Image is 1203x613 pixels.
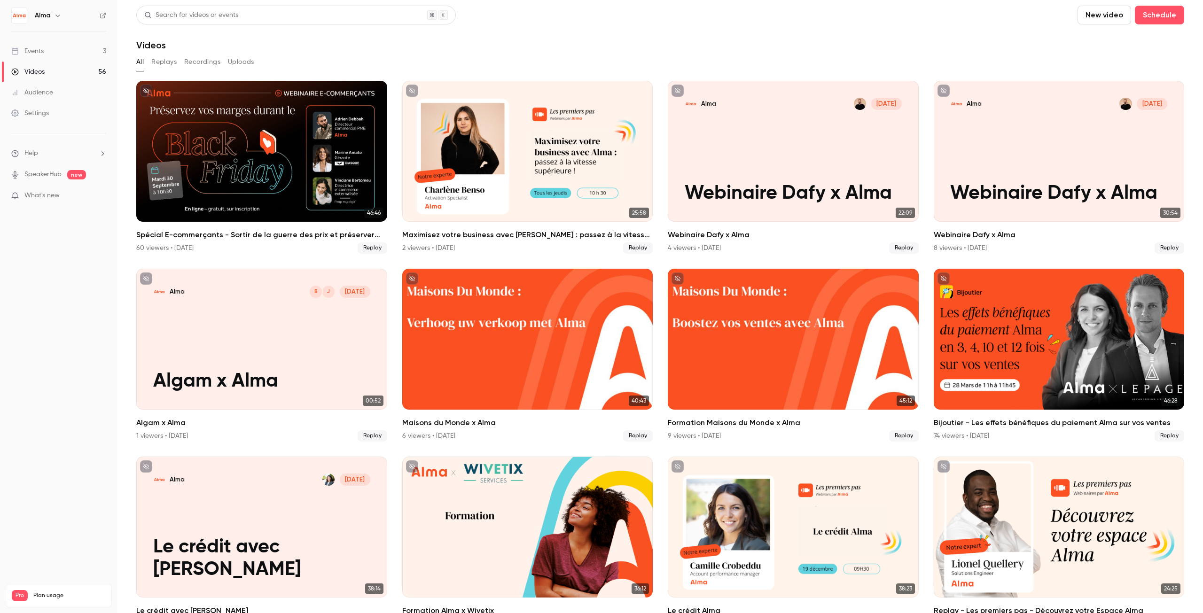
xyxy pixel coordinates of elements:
[701,100,716,108] p: Alma
[668,431,721,441] div: 9 viewers • [DATE]
[402,229,653,241] h2: Maximisez votre business avec [PERSON_NAME] : passez à la vitesse supérieure !
[934,269,1185,442] li: Bijoutier - Les effets bénéfiques du paiement Alma sur vos ventes
[170,475,185,484] p: Alma
[358,242,387,254] span: Replay
[136,39,166,51] h1: Videos
[668,81,919,254] li: Webinaire Dafy x Alma
[136,269,387,442] a: Algam x AlmaAlmaJB[DATE]Algam x Alma00:52Algam x Alma1 viewers • [DATE]Replay
[672,85,684,97] button: unpublished
[402,269,653,442] li: Maisons du Monde x Alma
[1160,208,1180,218] span: 30:54
[406,272,418,285] button: unpublished
[937,85,950,97] button: unpublished
[309,285,323,299] div: B
[322,473,335,486] img: Camille Crobeddu
[153,536,370,581] p: Le crédit avec [PERSON_NAME]
[672,272,684,285] button: unpublished
[934,417,1185,428] h2: Bijoutier - Les effets bénéfiques du paiement Alma sur vos ventes
[363,396,383,406] span: 00:52
[151,54,177,70] button: Replays
[24,170,62,179] a: SpeakerHub
[402,81,653,254] li: Maximisez votre business avec Alma : passez à la vitesse supérieure !
[24,191,60,201] span: What's new
[364,208,383,218] span: 46:46
[11,109,49,118] div: Settings
[950,182,1167,205] p: Webinaire Dafy x Alma
[95,192,106,200] iframe: Noticeable Trigger
[140,272,152,285] button: unpublished
[11,88,53,97] div: Audience
[934,431,989,441] div: 74 viewers • [DATE]
[136,54,144,70] button: All
[136,243,194,253] div: 60 viewers • [DATE]
[365,583,383,594] span: 38:14
[144,10,238,20] div: Search for videos or events
[672,460,684,473] button: unpublished
[136,81,387,254] a: 46:46Spécial E-commerçants - Sortir de la guerre des prix et préserver ses marges pendant [DATE][...
[402,269,653,442] a: 40:43Maisons du Monde x Alma6 viewers • [DATE]Replay
[11,148,106,158] li: help-dropdown-opener
[623,430,653,442] span: Replay
[1155,242,1184,254] span: Replay
[140,85,152,97] button: unpublished
[668,229,919,241] h2: Webinaire Dafy x Alma
[934,243,987,253] div: 8 viewers • [DATE]
[184,54,220,70] button: Recordings
[897,396,915,406] span: 45:12
[871,98,902,110] span: [DATE]
[854,98,866,110] img: Eric ROMER
[685,182,902,205] p: Webinaire Dafy x Alma
[136,6,1184,607] section: Videos
[140,460,152,473] button: unpublished
[33,592,106,599] span: Plan usage
[35,11,50,20] h6: Alma
[937,460,950,473] button: unpublished
[12,590,28,601] span: Pro
[153,370,370,393] p: Algam x Alma
[170,287,185,296] p: Alma
[1161,396,1180,406] span: 46:28
[136,269,387,442] li: Algam x Alma
[358,430,387,442] span: Replay
[228,54,254,70] button: Uploads
[629,208,649,218] span: 25:58
[153,473,165,486] img: Le crédit avec Alma
[321,285,336,299] div: J
[934,269,1185,442] a: 46:28Bijoutier - Les effets bénéfiques du paiement Alma sur vos ventes74 viewers • [DATE]Replay
[136,431,188,441] div: 1 viewers • [DATE]
[402,243,455,253] div: 2 viewers • [DATE]
[967,100,982,108] p: Alma
[136,229,387,241] h2: Spécial E-commerçants - Sortir de la guerre des prix et préserver ses marges pendant [DATE][DATE]
[1161,583,1180,594] span: 24:25
[67,170,86,179] span: new
[934,229,1185,241] h2: Webinaire Dafy x Alma
[340,286,370,298] span: [DATE]
[11,47,44,56] div: Events
[406,85,418,97] button: unpublished
[889,430,919,442] span: Replay
[24,148,38,158] span: Help
[136,81,387,254] li: Spécial E-commerçants - Sortir de la guerre des prix et préserver ses marges pendant Black Friday
[406,460,418,473] button: unpublished
[685,98,697,110] img: Webinaire Dafy x Alma
[1137,98,1167,110] span: [DATE]
[668,243,721,253] div: 4 viewers • [DATE]
[1135,6,1184,24] button: Schedule
[950,98,962,110] img: Webinaire Dafy x Alma
[632,583,649,594] span: 36:12
[937,272,950,285] button: unpublished
[153,286,165,298] img: Algam x Alma
[1078,6,1131,24] button: New video
[1119,98,1132,110] img: Eric ROMER
[402,431,455,441] div: 6 viewers • [DATE]
[629,396,649,406] span: 40:43
[340,473,370,486] span: [DATE]
[623,242,653,254] span: Replay
[402,417,653,428] h2: Maisons du Monde x Alma
[11,67,45,77] div: Videos
[668,81,919,254] a: Webinaire Dafy x AlmaAlmaEric ROMER[DATE]Webinaire Dafy x Alma22:09Webinaire Dafy x Alma4 viewers...
[402,81,653,254] a: 25:5825:58Maximisez votre business avec [PERSON_NAME] : passez à la vitesse supérieure !2 viewers...
[668,269,919,442] li: Formation Maisons du Monde x Alma
[1155,430,1184,442] span: Replay
[668,417,919,428] h2: Formation Maisons du Monde x Alma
